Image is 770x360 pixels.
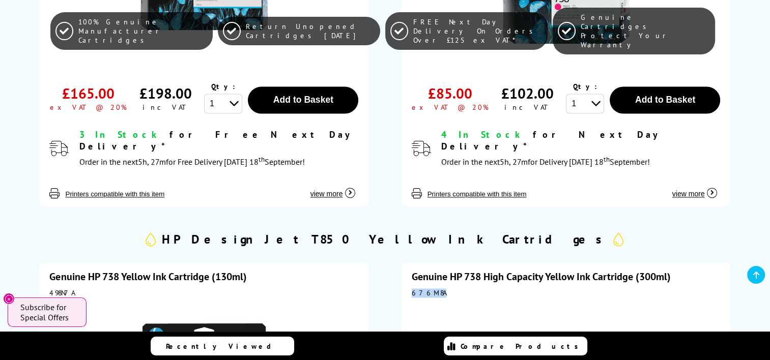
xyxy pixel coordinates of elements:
button: Add to Basket [248,86,358,113]
span: 4 In Stock [441,129,524,140]
a: Genuine HP 738 Yellow Ink Cartridge (130ml) [49,270,246,283]
div: modal_delivery [441,129,721,169]
a: Compare Products [444,337,587,355]
span: Subscribe for Special Offers [20,302,76,322]
div: £165.00 [62,84,115,103]
div: ex VAT @ 20% [412,103,489,112]
div: ex VAT @ 20% [50,103,127,112]
button: view more [307,179,359,198]
div: 498N7A [49,288,358,297]
span: view more [310,190,343,198]
span: 5h, 27m [137,157,165,167]
a: Recently Viewed [151,337,294,355]
span: 100% Genuine Manufacturer Cartridges [78,17,207,45]
sup: th [604,154,610,163]
span: Compare Products [461,342,584,351]
span: Genuine Cartridges Protect Your Warranty [581,13,709,49]
span: Qty: [573,82,597,91]
button: Printers compatible with this item [424,190,530,198]
div: £198.00 [139,84,192,103]
a: Genuine HP 738 High Capacity Yellow Ink Cartridge (300ml) [412,270,671,283]
span: Order in the next for Delivery [DATE] 18 September! [441,157,650,167]
span: Return Unopened Cartridges [DATE] [246,22,375,40]
span: view more [672,190,705,198]
sup: th [258,154,264,163]
span: for Free Next Day Delivery* [79,129,354,152]
h2: HP DesignJet T850 Yellow Ink Cartridges [162,231,608,247]
div: £102.00 [501,84,554,103]
span: Qty: [211,82,235,91]
div: inc VAT [504,103,551,112]
button: Close [3,293,15,305]
span: Recently Viewed [166,342,281,351]
span: 3 In Stock [79,129,160,140]
div: £85.00 [428,84,472,103]
span: Order in the next for Free Delivery [DATE] 18 September! [79,157,304,167]
div: inc VAT [142,103,189,112]
button: Add to Basket [610,86,720,113]
button: Printers compatible with this item [62,190,167,198]
span: Add to Basket [635,95,695,105]
span: FREE Next Day Delivery On Orders Over £125 ex VAT* [413,17,542,45]
div: 676M8A [412,288,721,297]
span: 5h, 27m [500,157,528,167]
span: Add to Basket [273,95,333,105]
div: modal_delivery [79,129,358,169]
button: view more [669,179,721,198]
span: for Next Day Delivery* [441,129,663,152]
